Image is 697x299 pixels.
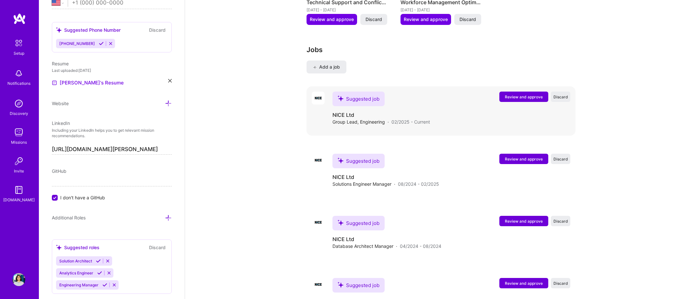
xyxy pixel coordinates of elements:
i: Accept [96,259,101,263]
button: Review and approve [401,14,451,25]
i: icon SuggestedTeams [338,282,343,288]
i: Accept [99,41,104,46]
button: Review and approve [307,14,357,25]
span: Solution Architect [59,259,92,263]
span: Review and approve [310,16,354,23]
span: [PHONE_NUMBER] [59,41,95,46]
span: Solutions Engineer Manager [332,181,391,187]
span: Review and approve [505,156,543,162]
div: Suggested job [332,92,385,106]
div: [DATE] - [DATE] [307,6,388,13]
img: setup [12,36,26,50]
img: Resume [52,80,57,85]
button: Discard [551,278,570,288]
span: · [394,181,395,187]
img: discovery [12,97,25,110]
div: Discovery [10,110,28,117]
div: Suggested roles [56,244,99,251]
button: Review and approve [499,92,548,102]
img: logo [13,13,26,25]
i: icon SuggestedTeams [338,158,343,163]
span: · [396,243,397,249]
span: · [388,118,389,125]
button: Discard [551,216,570,226]
i: Reject [112,282,117,287]
span: Resume [52,61,69,66]
img: teamwork [12,126,25,139]
span: GitHub [52,168,66,174]
i: Reject [108,41,113,46]
i: Reject [105,259,110,263]
span: 04/2024 - 08/2024 [400,243,441,249]
button: Add a job [307,61,346,73]
span: Discard [553,281,568,286]
div: Invite [14,168,24,174]
span: Website [52,101,69,106]
div: Suggested job [332,216,385,230]
button: Discard [454,14,481,25]
span: Group Lead, Engineering [332,118,385,125]
h3: Jobs [307,46,575,54]
button: Review and approve [499,216,548,226]
span: Review and approve [505,94,543,100]
img: Company logo [312,154,325,167]
button: Review and approve [499,278,548,288]
div: [DOMAIN_NAME] [3,196,35,203]
span: Additional Roles [52,215,86,220]
button: Discard [551,92,570,102]
span: Discard [553,156,568,162]
i: Reject [107,271,111,275]
img: User Avatar [12,273,25,286]
div: Missions [11,139,27,146]
span: I don't have a GitHub [60,194,105,201]
i: Accept [97,271,102,275]
div: Notifications [7,80,30,87]
i: Accept [102,282,107,287]
img: Company logo [312,216,325,229]
span: Add a job [313,64,340,70]
button: Discard [147,26,168,34]
div: Suggested Phone Number [56,27,121,33]
div: Suggested job [332,154,385,168]
span: Discard [459,16,476,23]
h4: NICE Ltd [332,236,441,243]
span: Discard [553,218,568,224]
span: Review and approve [505,281,543,286]
a: User Avatar [11,273,27,286]
img: Company logo [312,92,325,105]
div: Last uploaded: [DATE] [52,67,172,74]
i: icon SuggestedTeams [338,220,343,226]
span: Database Architect Manager [332,243,393,249]
button: Discard [147,244,168,251]
button: Discard [360,14,387,25]
span: Discard [553,94,568,100]
span: Engineering Manager [59,282,99,287]
div: [DATE] - [DATE] [401,6,482,13]
h4: NICE Ltd [332,173,439,181]
i: icon SuggestedTeams [56,245,62,250]
span: Analytics Engineer [59,271,93,275]
div: Suggested job [332,278,385,293]
span: Discard [366,16,382,23]
span: Review and approve [404,16,448,23]
span: 02/2025 - Current [391,118,430,125]
div: Setup [14,50,24,57]
span: LinkedIn [52,120,70,126]
i: icon SuggestedTeams [338,95,343,101]
span: Review and approve [505,218,543,224]
span: 08/2024 - 02/2025 [398,181,439,187]
h4: NICE Ltd [332,111,430,118]
img: Invite [12,155,25,168]
button: Review and approve [499,154,548,164]
i: icon Close [168,79,172,83]
img: Company logo [312,278,325,291]
a: [PERSON_NAME]'s Resume [52,79,124,87]
button: Discard [551,154,570,164]
i: icon SuggestedTeams [56,27,62,33]
img: guide book [12,183,25,196]
i: icon PlusBlack [313,66,317,69]
img: bell [12,67,25,80]
p: Including your LinkedIn helps you to get relevant mission recommendations. [52,128,172,139]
